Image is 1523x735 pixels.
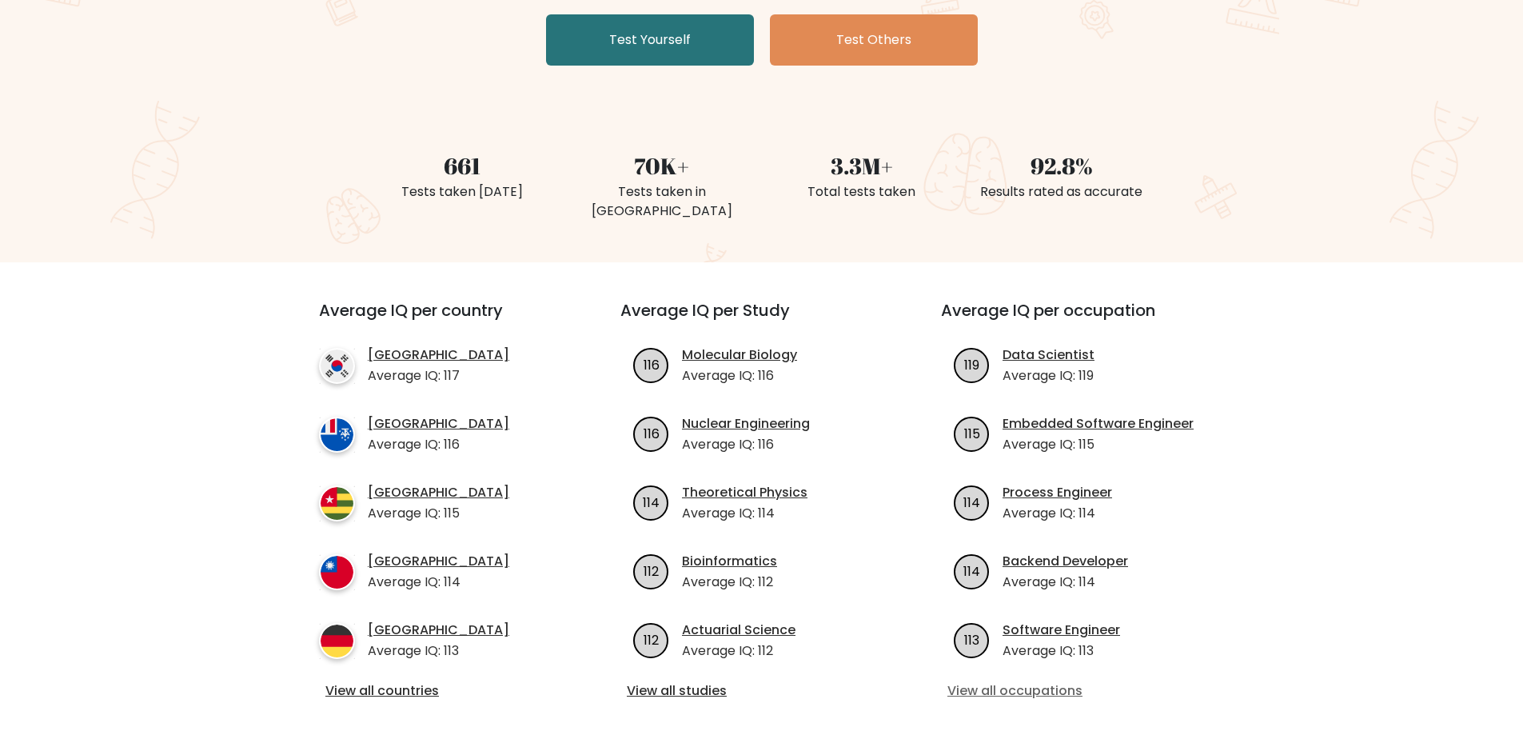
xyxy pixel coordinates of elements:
[1003,573,1128,592] p: Average IQ: 114
[682,573,777,592] p: Average IQ: 112
[1003,621,1120,640] a: Software Engineer
[319,348,355,384] img: country
[644,630,659,649] text: 112
[682,641,795,661] p: Average IQ: 112
[682,552,777,571] a: Bioinformatics
[368,552,509,571] a: [GEOGRAPHIC_DATA]
[947,681,1217,701] a: View all occupations
[368,483,509,502] a: [GEOGRAPHIC_DATA]
[368,641,509,661] p: Average IQ: 113
[682,483,807,502] a: Theoretical Physics
[682,366,797,385] p: Average IQ: 116
[368,504,509,523] p: Average IQ: 115
[643,493,660,511] text: 114
[1003,346,1094,365] a: Data Scientist
[971,182,1152,202] div: Results rated as accurate
[963,561,980,580] text: 114
[319,485,355,521] img: country
[368,435,509,454] p: Average IQ: 116
[964,424,980,442] text: 115
[1003,414,1194,433] a: Embedded Software Engineer
[325,681,556,701] a: View all countries
[546,14,754,66] a: Test Yourself
[644,355,660,373] text: 116
[644,561,659,580] text: 112
[572,182,752,221] div: Tests taken in [GEOGRAPHIC_DATA]
[319,417,355,453] img: country
[368,414,509,433] a: [GEOGRAPHIC_DATA]
[964,355,979,373] text: 119
[620,301,903,339] h3: Average IQ per Study
[682,504,807,523] p: Average IQ: 114
[770,14,978,66] a: Test Others
[771,149,952,182] div: 3.3M+
[682,435,810,454] p: Average IQ: 116
[682,346,797,365] a: Molecular Biology
[963,493,980,511] text: 114
[1003,483,1112,502] a: Process Engineer
[771,182,952,202] div: Total tests taken
[319,301,563,339] h3: Average IQ per country
[368,621,509,640] a: [GEOGRAPHIC_DATA]
[1003,504,1112,523] p: Average IQ: 114
[1003,366,1094,385] p: Average IQ: 119
[1003,552,1128,571] a: Backend Developer
[682,414,810,433] a: Nuclear Engineering
[644,424,660,442] text: 116
[682,621,795,640] a: Actuarial Science
[1003,435,1194,454] p: Average IQ: 115
[941,301,1223,339] h3: Average IQ per occupation
[368,573,509,592] p: Average IQ: 114
[964,630,979,649] text: 113
[319,554,355,590] img: country
[372,149,552,182] div: 661
[372,182,552,202] div: Tests taken [DATE]
[971,149,1152,182] div: 92.8%
[368,346,509,365] a: [GEOGRAPHIC_DATA]
[1003,641,1120,661] p: Average IQ: 113
[368,366,509,385] p: Average IQ: 117
[572,149,752,182] div: 70K+
[319,623,355,659] img: country
[627,681,896,701] a: View all studies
